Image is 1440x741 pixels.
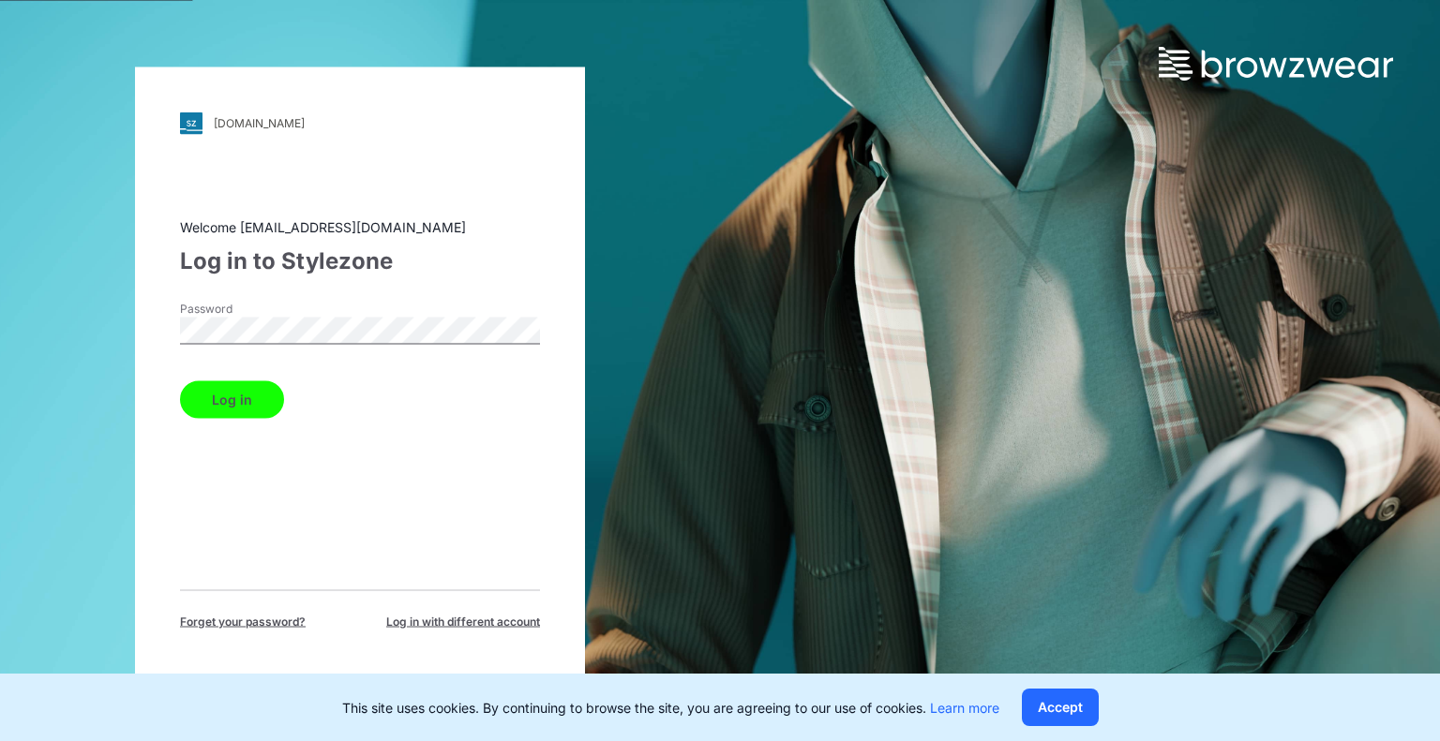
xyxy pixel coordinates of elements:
[342,698,999,718] p: This site uses cookies. By continuing to browse the site, you are agreeing to our use of cookies.
[180,111,202,134] img: svg+xml;base64,PHN2ZyB3aWR0aD0iMjgiIGhlaWdodD0iMjgiIHZpZXdCb3g9IjAgMCAyOCAyOCIgZmlsbD0ibm9uZSIgeG...
[1159,47,1393,81] img: browzwear-logo.73288ffb.svg
[1022,689,1099,726] button: Accept
[180,216,540,236] div: Welcome [EMAIL_ADDRESS][DOMAIN_NAME]
[930,700,999,716] a: Learn more
[180,300,311,317] label: Password
[180,380,284,418] button: Log in
[214,116,305,130] div: [DOMAIN_NAME]
[180,244,540,277] div: Log in to Stylezone
[386,613,540,630] span: Log in with different account
[180,111,540,134] a: [DOMAIN_NAME]
[180,613,306,630] span: Forget your password?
